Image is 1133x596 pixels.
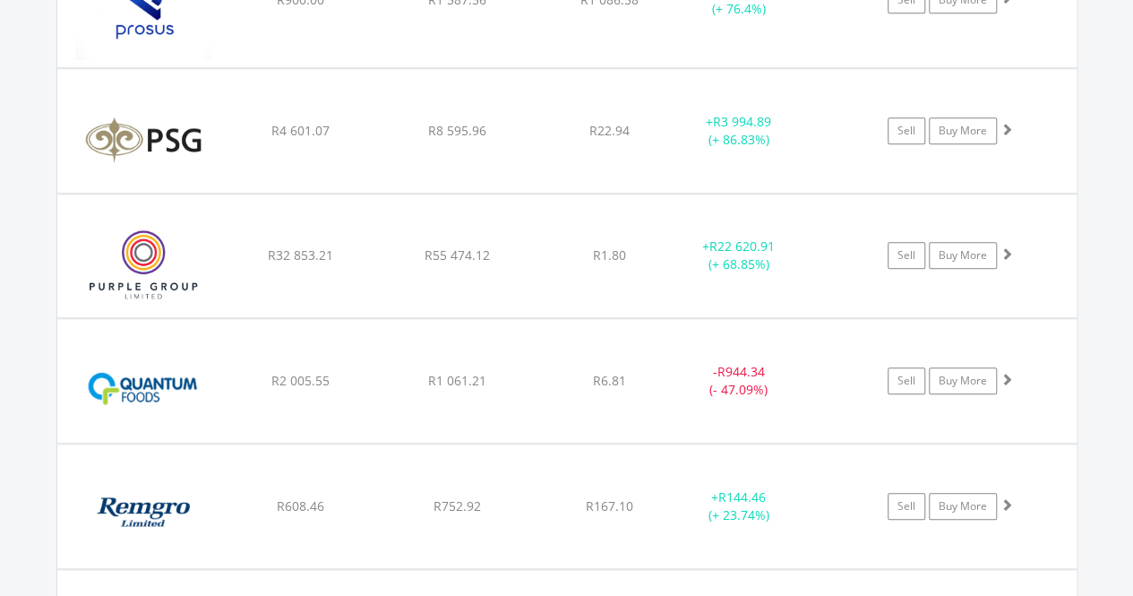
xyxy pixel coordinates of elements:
a: Buy More [929,493,997,520]
a: Sell [888,493,925,520]
span: R6.81 [593,372,626,389]
div: + (+ 68.85%) [672,238,807,273]
span: R1 061.21 [428,372,486,389]
div: + (+ 86.83%) [672,113,807,149]
span: R752.92 [433,497,481,514]
a: Sell [888,117,925,144]
span: R608.46 [277,497,324,514]
div: - (- 47.09%) [672,363,807,399]
span: R22.94 [589,122,630,139]
span: R944.34 [717,363,765,380]
a: Buy More [929,117,997,144]
img: EQU.ZA.PPE.png [66,217,220,313]
a: Sell [888,367,925,394]
a: Sell [888,242,925,269]
img: EQU.ZA.KST.png [66,91,220,188]
img: EQU.ZA.QFH.png [66,341,220,438]
span: R8 595.96 [428,122,486,139]
span: R2 005.55 [271,372,330,389]
span: R144.46 [718,488,766,505]
img: EQU.ZA.REM.png [66,467,220,564]
a: Buy More [929,242,997,269]
span: R4 601.07 [271,122,330,139]
a: Buy More [929,367,997,394]
span: R55 474.12 [425,246,490,263]
span: R1.80 [593,246,626,263]
span: R22 620.91 [709,238,775,255]
span: R167.10 [586,497,633,514]
div: + (+ 23.74%) [672,488,807,524]
span: R3 994.89 [713,113,771,130]
span: R32 853.21 [268,246,333,263]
